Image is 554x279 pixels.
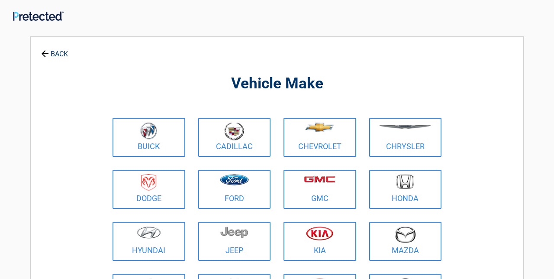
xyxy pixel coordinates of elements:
[140,122,157,139] img: buick
[220,174,249,185] img: ford
[198,222,271,261] a: Jeep
[369,118,442,157] a: Chrysler
[198,118,271,157] a: Cadillac
[306,226,333,240] img: kia
[113,222,185,261] a: Hyundai
[305,123,334,132] img: chevrolet
[283,222,356,261] a: Kia
[394,226,416,243] img: mazda
[110,74,444,94] h2: Vehicle Make
[13,11,64,20] img: Main Logo
[283,170,356,209] a: GMC
[304,175,335,183] img: gmc
[283,118,356,157] a: Chevrolet
[369,222,442,261] a: Mazda
[396,174,414,189] img: honda
[113,170,185,209] a: Dodge
[379,125,432,129] img: chrysler
[198,170,271,209] a: Ford
[137,226,161,239] img: hyundai
[224,122,244,140] img: cadillac
[220,226,248,238] img: jeep
[369,170,442,209] a: Honda
[39,42,70,58] a: BACK
[141,174,156,191] img: dodge
[113,118,185,157] a: Buick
